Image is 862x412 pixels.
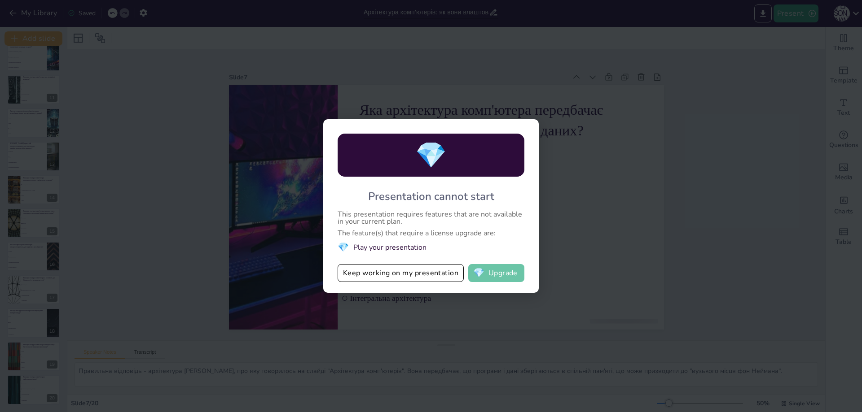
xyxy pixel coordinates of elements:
li: Play your presentation [338,241,524,253]
div: Presentation cannot start [368,189,494,204]
div: The feature(s) that require a license upgrade are: [338,230,524,237]
button: Keep working on my presentation [338,264,464,282]
span: diamond [338,241,349,253]
span: diamond [473,269,484,278]
button: diamondUpgrade [468,264,524,282]
span: diamond [415,138,447,173]
div: This presentation requires features that are not available in your current plan. [338,211,524,225]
